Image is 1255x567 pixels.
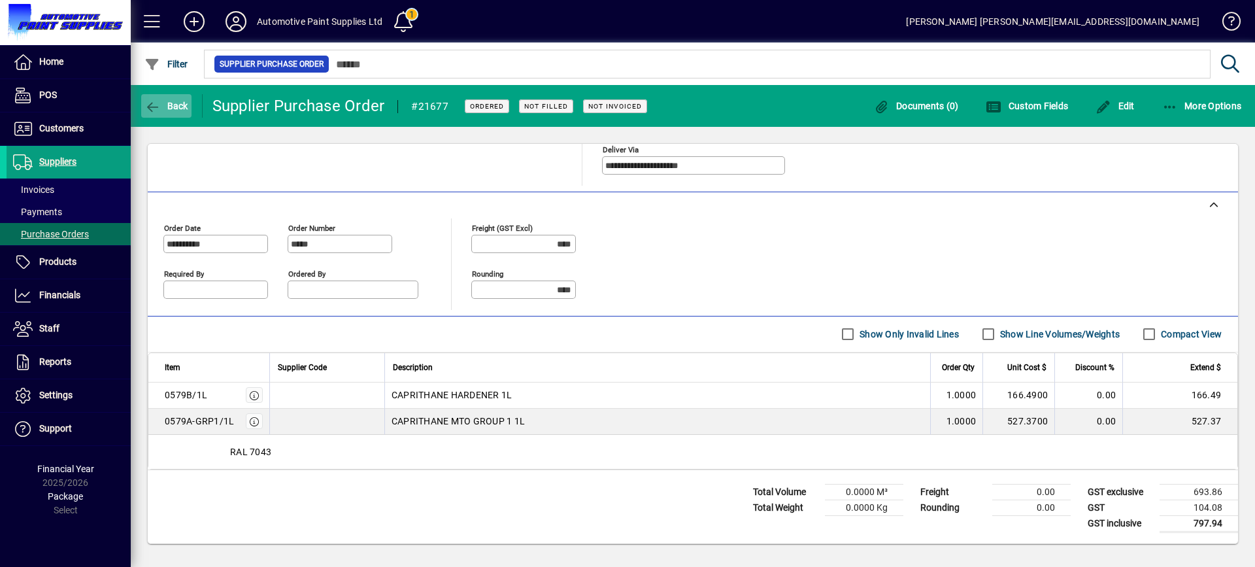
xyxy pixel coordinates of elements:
[220,58,324,71] span: Supplier Purchase Order
[392,388,512,402] span: CAPRITHANE HARDENER 1L
[7,379,131,412] a: Settings
[914,484,992,500] td: Freight
[992,500,1071,515] td: 0.00
[411,96,448,117] div: #21677
[997,328,1120,341] label: Show Line Volumes/Weights
[144,59,188,69] span: Filter
[472,269,503,278] mat-label: Rounding
[1096,101,1135,111] span: Edit
[131,94,203,118] app-page-header-button: Back
[39,123,84,133] span: Customers
[7,46,131,78] a: Home
[524,102,568,111] span: Not Filled
[1122,409,1237,435] td: 527.37
[13,229,89,239] span: Purchase Orders
[1054,409,1122,435] td: 0.00
[1092,94,1138,118] button: Edit
[982,383,1054,409] td: 166.4900
[39,156,76,167] span: Suppliers
[1007,360,1046,375] span: Unit Cost $
[470,102,504,111] span: Ordered
[39,390,73,400] span: Settings
[986,101,1068,111] span: Custom Fields
[857,328,959,341] label: Show Only Invalid Lines
[7,246,131,279] a: Products
[7,413,131,445] a: Support
[7,179,131,201] a: Invoices
[603,145,639,154] mat-label: Deliver via
[39,90,57,100] span: POS
[39,356,71,367] span: Reports
[914,500,992,515] td: Rounding
[1160,484,1238,500] td: 693.86
[39,290,80,300] span: Financials
[1075,360,1114,375] span: Discount %
[930,383,982,409] td: 1.0000
[165,360,180,375] span: Item
[257,11,382,32] div: Automotive Paint Supplies Ltd
[1081,484,1160,500] td: GST exclusive
[982,409,1054,435] td: 527.3700
[588,102,642,111] span: Not Invoiced
[1159,94,1245,118] button: More Options
[288,223,335,232] mat-label: Order number
[288,269,326,278] mat-label: Ordered by
[165,415,234,428] div: 0579A-GRP1/1L
[1190,360,1221,375] span: Extend $
[942,360,975,375] span: Order Qty
[215,10,257,33] button: Profile
[1122,383,1237,409] td: 166.49
[212,95,385,116] div: Supplier Purchase Order
[874,101,959,111] span: Documents (0)
[1213,3,1239,45] a: Knowledge Base
[144,101,188,111] span: Back
[7,313,131,345] a: Staff
[746,500,825,515] td: Total Weight
[7,201,131,223] a: Payments
[48,491,83,502] span: Package
[37,464,94,474] span: Financial Year
[1081,500,1160,515] td: GST
[141,52,192,76] button: Filter
[1054,383,1122,409] td: 0.00
[930,409,982,435] td: 1.0000
[7,112,131,145] a: Customers
[7,346,131,379] a: Reports
[472,223,533,232] mat-label: Freight (GST excl)
[39,256,76,267] span: Products
[7,279,131,312] a: Financials
[982,94,1071,118] button: Custom Fields
[825,500,903,515] td: 0.0000 Kg
[7,79,131,112] a: POS
[173,10,215,33] button: Add
[278,360,327,375] span: Supplier Code
[746,484,825,500] td: Total Volume
[165,388,207,402] div: 0579B/1L
[13,207,62,217] span: Payments
[39,423,72,434] span: Support
[1160,515,1238,532] td: 797.94
[13,184,54,195] span: Invoices
[392,415,525,428] span: CAPRITHANE MTO GROUP 1 1L
[906,11,1199,32] div: [PERSON_NAME] [PERSON_NAME][EMAIL_ADDRESS][DOMAIN_NAME]
[164,269,204,278] mat-label: Required by
[1160,500,1238,515] td: 104.08
[1081,515,1160,532] td: GST inclusive
[871,94,962,118] button: Documents (0)
[7,223,131,245] a: Purchase Orders
[39,323,59,334] span: Staff
[1158,328,1222,341] label: Compact View
[39,56,63,67] span: Home
[148,435,1237,469] div: RAL 7043
[393,360,433,375] span: Description
[992,484,1071,500] td: 0.00
[1162,101,1242,111] span: More Options
[141,94,192,118] button: Back
[164,223,201,232] mat-label: Order date
[825,484,903,500] td: 0.0000 M³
